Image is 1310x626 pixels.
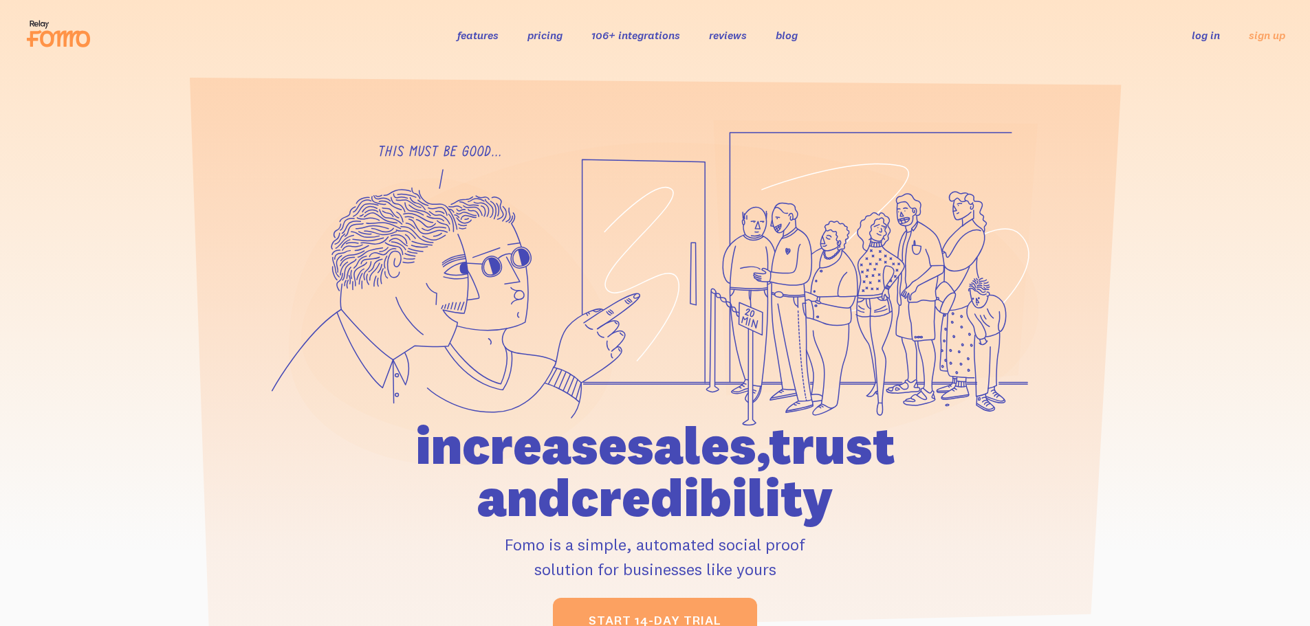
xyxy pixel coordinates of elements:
a: 106+ integrations [591,28,680,42]
a: sign up [1249,28,1285,43]
a: reviews [709,28,747,42]
p: Fomo is a simple, automated social proof solution for businesses like yours [337,532,974,581]
a: log in [1192,28,1220,42]
a: features [457,28,499,42]
a: pricing [527,28,563,42]
h1: increase sales, trust and credibility [337,419,974,524]
a: blog [776,28,798,42]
